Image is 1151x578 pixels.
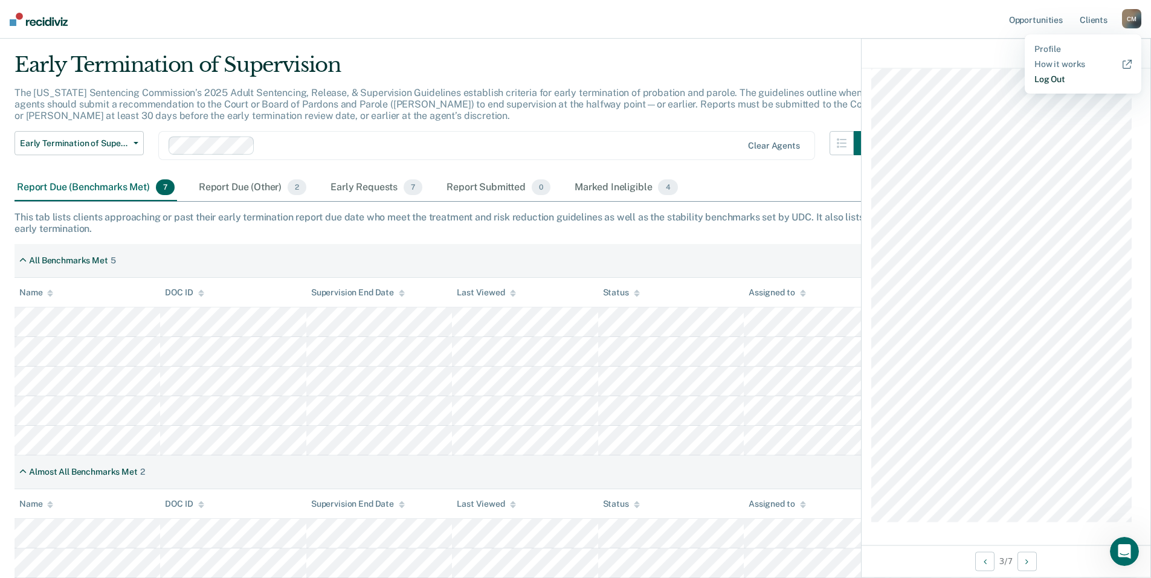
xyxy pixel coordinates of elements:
[196,175,309,201] div: Report Due (Other)
[15,53,878,87] div: Early Termination of Supervision
[311,287,405,298] div: Supervision End Date
[457,287,515,298] div: Last Viewed
[29,255,108,266] div: All Benchmarks Met
[749,287,805,298] div: Assigned to
[288,179,306,195] span: 2
[457,499,515,509] div: Last Viewed
[311,499,405,509] div: Supervision End Date
[572,175,680,201] div: Marked Ineligible
[532,179,550,195] span: 0
[1110,537,1139,566] iframe: Intercom live chat
[15,211,1136,234] div: This tab lists clients approaching or past their early termination report due date who meet the t...
[444,175,553,201] div: Report Submitted
[165,287,204,298] div: DOC ID
[1034,44,1132,54] a: Profile
[975,551,995,571] button: Previous Opportunity
[29,467,138,477] div: Almost All Benchmarks Met
[1122,9,1141,28] div: C M
[19,499,53,509] div: Name
[111,255,116,266] div: 5
[328,175,425,201] div: Early Requests
[862,545,1150,577] div: 3 / 7
[748,141,799,151] div: Clear agents
[749,499,805,509] div: Assigned to
[603,499,640,509] div: Status
[1034,74,1132,85] a: Log Out
[1017,551,1037,571] button: Next Opportunity
[658,179,677,195] span: 4
[15,175,177,201] div: Report Due (Benchmarks Met)
[404,179,422,195] span: 7
[1034,59,1132,69] a: How it works
[603,287,640,298] div: Status
[140,467,145,477] div: 2
[156,179,175,195] span: 7
[165,499,204,509] div: DOC ID
[15,87,874,121] p: The [US_STATE] Sentencing Commission’s 2025 Adult Sentencing, Release, & Supervision Guidelines e...
[10,13,68,26] img: Recidiviz
[19,287,53,298] div: Name
[20,138,129,149] span: Early Termination of Supervision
